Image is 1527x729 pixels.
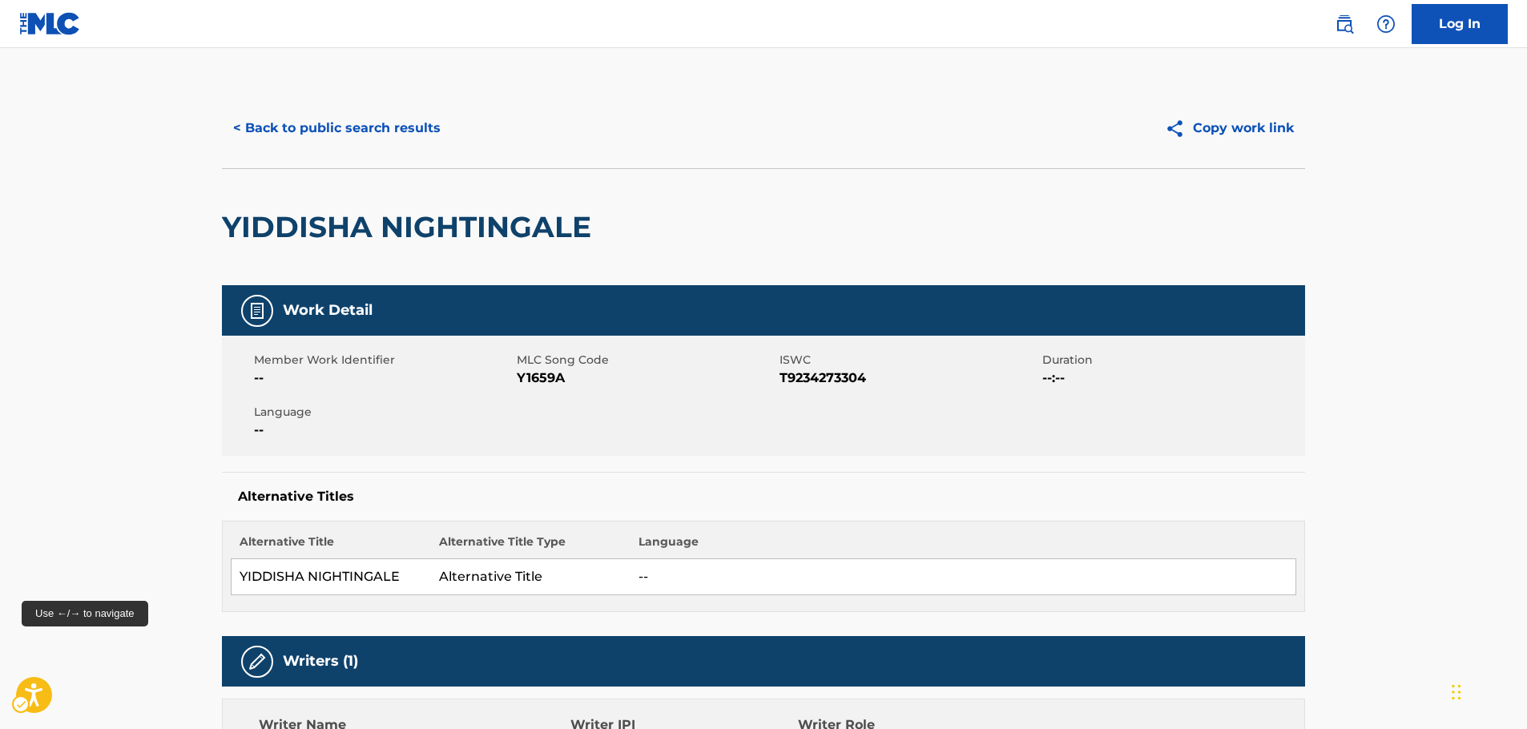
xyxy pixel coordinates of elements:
[222,108,452,148] button: < Back to public search results
[517,369,776,388] span: Y1659A
[238,489,1289,505] h5: Alternative Titles
[1452,668,1461,716] div: Drag
[780,352,1038,369] span: ISWC
[631,559,1296,595] td: --
[1154,108,1305,148] button: Copy work link
[1376,14,1396,34] img: help
[780,369,1038,388] span: T9234273304
[232,534,431,559] th: Alternative Title
[232,559,431,595] td: YIDDISHA NIGHTINGALE
[254,404,513,421] span: Language
[1412,4,1508,44] a: Log In
[1165,119,1193,139] img: Copy work link
[254,352,513,369] span: Member Work Identifier
[431,559,631,595] td: Alternative Title
[1042,369,1301,388] span: --:--
[517,352,776,369] span: MLC Song Code
[1042,352,1301,369] span: Duration
[248,652,267,671] img: Writers
[1447,652,1527,729] div: Chat Widget
[19,12,81,35] img: MLC Logo
[431,534,631,559] th: Alternative Title Type
[222,209,599,245] h2: YIDDISHA NIGHTINGALE
[283,652,358,671] h5: Writers (1)
[1447,652,1527,729] iframe: Hubspot Iframe
[1335,14,1354,34] img: search
[254,369,513,388] span: --
[248,301,267,320] img: Work Detail
[254,421,513,440] span: --
[283,301,373,320] h5: Work Detail
[631,534,1296,559] th: Language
